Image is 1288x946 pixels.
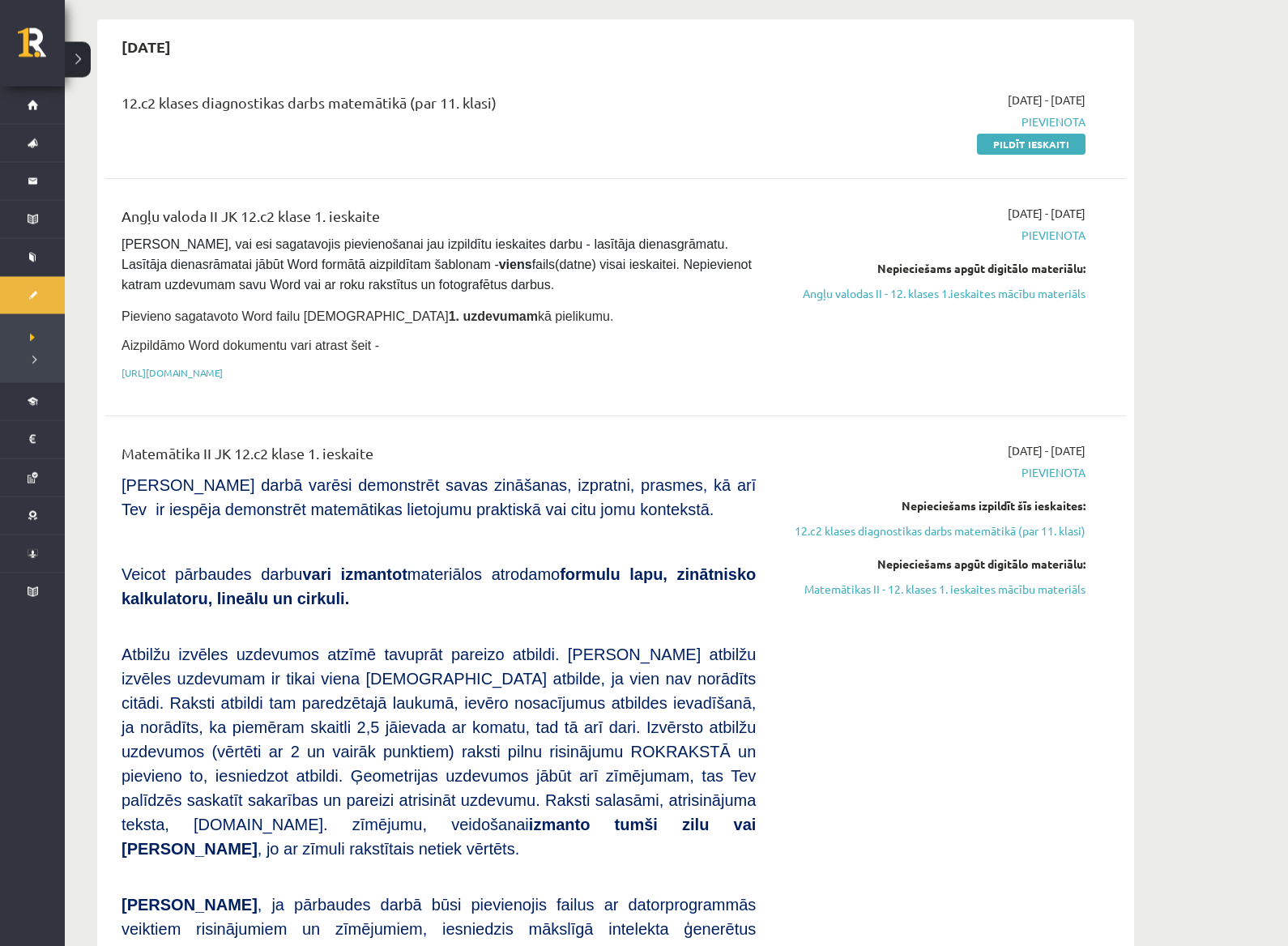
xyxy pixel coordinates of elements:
span: [PERSON_NAME] [122,897,258,914]
span: Pievienota [780,465,1085,482]
span: Veicot pārbaudes darbu materiālos atrodamo [122,566,756,608]
b: formulu lapu, zinātnisko kalkulatoru, lineālu un cirkuli. [122,566,756,608]
div: Nepieciešams apgūt digitālo materiālu: [780,556,1085,573]
span: Pievienota [780,114,1085,131]
a: Rīgas 1. Tālmācības vidusskola [18,28,65,69]
b: vari izmantot [302,566,407,584]
a: Angļu valodas II - 12. klases 1.ieskaites mācību materiāls [780,286,1085,303]
span: [DATE] - [DATE] [1008,443,1085,460]
div: Nepieciešams izpildīt šīs ieskaites: [780,498,1085,515]
span: [DATE] - [DATE] [1008,92,1085,109]
a: [URL][DOMAIN_NAME] [122,367,223,380]
div: Matemātika II JK 12.c2 klase 1. ieskaite [122,443,756,473]
span: Aizpildāmo Word dokumentu vari atrast šeit - [122,339,379,353]
a: 12.c2 klases diagnostikas darbs matemātikā (par 11. klasi) [780,523,1085,540]
div: Nepieciešams apgūt digitālo materiālu: [780,261,1085,278]
a: Matemātikas II - 12. klases 1. ieskaites mācību materiāls [780,582,1085,599]
h2: [DATE] [105,28,187,66]
a: Pildīt ieskaiti [977,134,1085,156]
div: Angļu valoda II JK 12.c2 klase 1. ieskaite [122,206,756,236]
b: izmanto [529,816,591,834]
strong: viens [499,258,532,272]
span: Atbilžu izvēles uzdevumos atzīmē tavuprāt pareizo atbildi. [PERSON_NAME] atbilžu izvēles uzdevuma... [122,646,756,859]
div: 12.c2 klases diagnostikas darbs matemātikā (par 11. klasi) [122,92,756,122]
span: Pievieno sagatavoto Word failu [DEMOGRAPHIC_DATA] kā pielikumu. [122,310,613,324]
span: [PERSON_NAME] darbā varēsi demonstrēt savas zināšanas, izpratni, prasmes, kā arī Tev ir iespēja d... [122,477,756,519]
span: [PERSON_NAME], vai esi sagatavojis pievienošanai jau izpildītu ieskaites darbu - lasītāja dienasg... [122,238,755,292]
span: [DATE] - [DATE] [1008,206,1085,223]
span: Pievienota [780,228,1085,245]
strong: 1. uzdevumam [449,310,538,324]
b: tumši zilu vai [PERSON_NAME] [122,816,756,859]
